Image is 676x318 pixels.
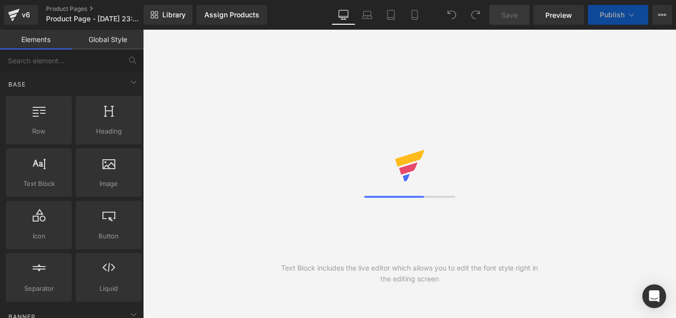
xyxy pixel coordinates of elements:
[4,5,38,25] a: v6
[332,5,355,25] a: Desktop
[79,126,139,136] span: Heading
[588,5,648,25] button: Publish
[642,284,666,308] div: Open Intercom Messenger
[79,179,139,189] span: Image
[652,5,672,25] button: More
[403,5,427,25] a: Mobile
[72,30,144,49] a: Global Style
[144,5,193,25] a: New Library
[9,126,69,136] span: Row
[600,11,625,19] span: Publish
[79,283,139,294] span: Liquid
[9,231,69,241] span: Icon
[79,231,139,241] span: Button
[46,5,160,13] a: Product Pages
[501,10,518,20] span: Save
[20,8,32,21] div: v6
[533,5,584,25] a: Preview
[466,5,485,25] button: Redo
[545,10,572,20] span: Preview
[9,283,69,294] span: Separator
[276,263,543,284] div: Text Block includes the live editor which allows you to edit the font style right in the editing ...
[379,5,403,25] a: Tablet
[9,179,69,189] span: Text Block
[162,10,186,19] span: Library
[46,15,141,23] span: Product Page - [DATE] 23:26:29
[442,5,462,25] button: Undo
[7,80,27,89] span: Base
[355,5,379,25] a: Laptop
[204,11,259,19] div: Assign Products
